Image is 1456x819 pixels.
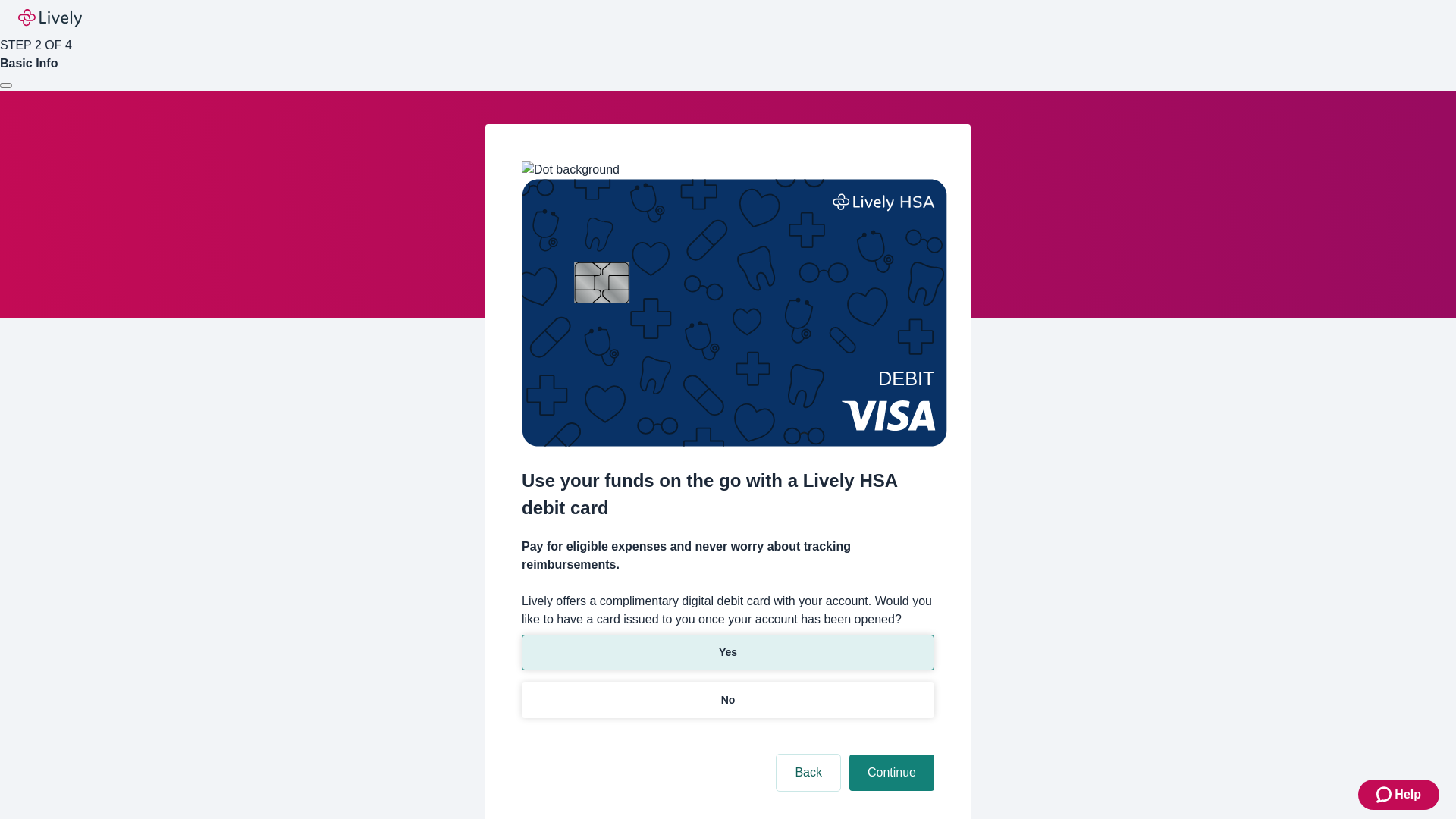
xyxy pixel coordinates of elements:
[1395,786,1421,804] span: Help
[1376,786,1395,804] svg: Zendesk support icon
[522,682,934,718] button: No
[522,635,934,670] button: Yes
[522,592,934,629] label: Lively offers a complimentary digital debit card with your account. Would you like to have a card...
[522,179,947,447] img: Debit card
[719,645,737,661] p: Yes
[1358,780,1439,810] button: Zendesk support iconHelp
[522,538,934,574] h4: Pay for eligible expenses and never worry about tracking reimbursements.
[777,755,840,791] button: Back
[522,467,934,522] h2: Use your funds on the go with a Lively HSA debit card
[522,161,620,179] img: Dot background
[721,692,736,708] p: No
[849,755,934,791] button: Continue
[18,9,82,27] img: Lively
